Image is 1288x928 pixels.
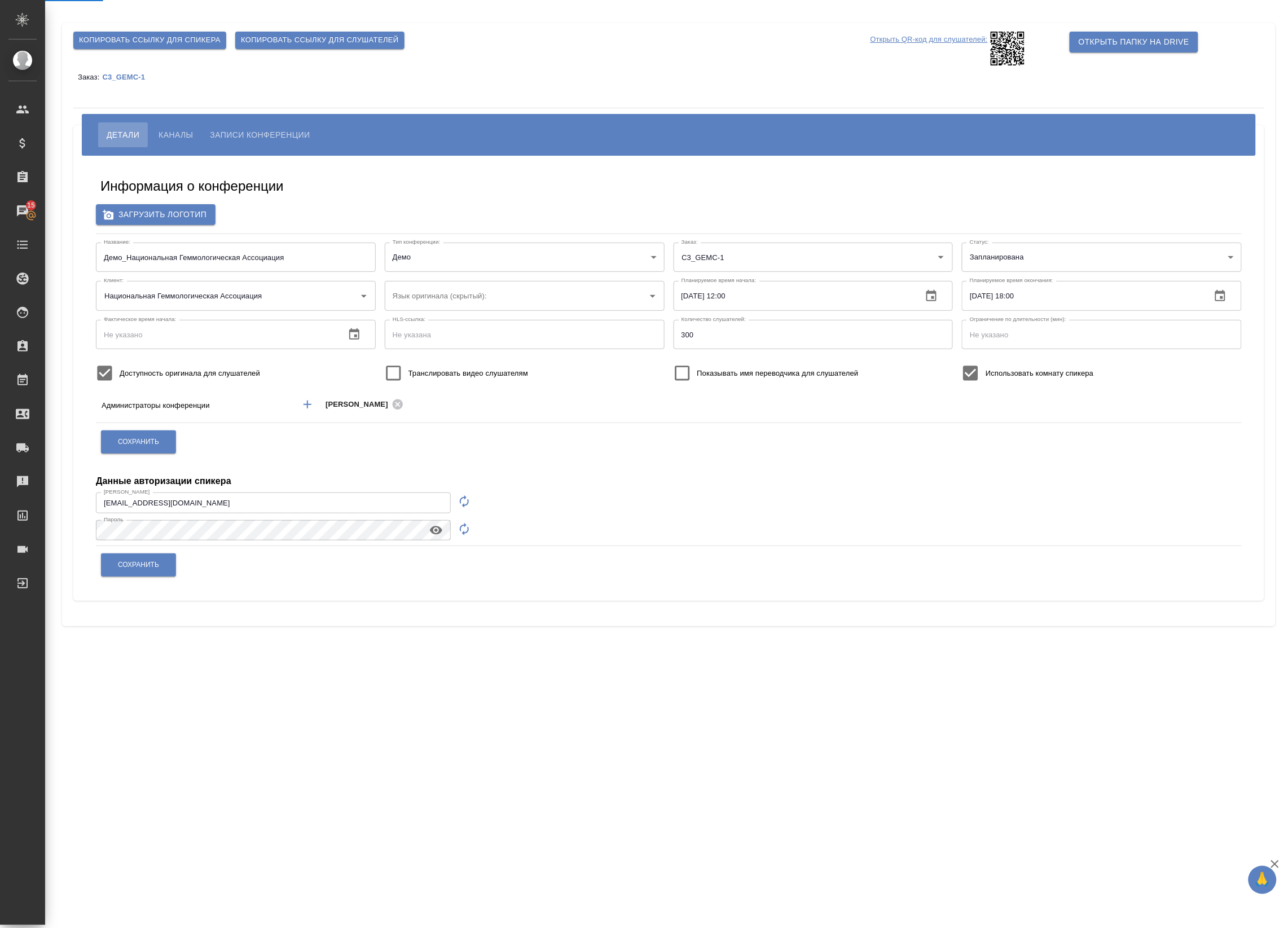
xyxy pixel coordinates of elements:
[962,320,1242,349] input: Не указано
[79,34,221,47] span: Копировать ссылку для спикера
[102,72,153,81] a: C3_GEMC-1
[96,474,231,488] h4: Данные авторизации спикера
[1249,866,1277,894] button: 🙏
[235,32,405,49] button: Копировать ссылку для слушателей
[101,553,176,577] button: Сохранить
[326,397,407,411] div: [PERSON_NAME]
[107,128,139,142] span: Детали
[697,368,859,379] span: Показывать имя переводчика для слушателей
[1079,35,1189,49] span: Открыть папку на Drive
[408,368,528,379] span: Транслировать видео слушателям
[933,249,949,265] button: Open
[385,243,665,272] div: Демо
[356,288,372,304] button: Open
[78,73,102,81] p: Заказ:
[674,320,953,349] input: Не указано
[120,368,260,379] span: Доступность оригинала для слушателей
[674,281,914,310] input: Не указано
[102,73,153,81] p: C3_GEMC-1
[871,32,988,65] p: Открыть QR-код для слушателей:
[1253,868,1272,892] span: 🙏
[96,320,336,349] input: Не указано
[986,368,1093,379] span: Использовать комнату спикера
[101,430,176,454] button: Сохранить
[73,32,226,49] button: Копировать ссылку для спикера
[962,281,1202,310] input: Не указано
[1070,32,1198,52] button: Открыть папку на Drive
[210,128,310,142] span: Записи конференции
[20,200,42,211] span: 15
[326,399,395,410] span: [PERSON_NAME]
[100,177,284,195] h5: Информация о конференции
[105,208,206,222] span: Загрузить логотип
[294,391,321,418] button: Добавить менеджера
[118,560,159,570] span: Сохранить
[962,243,1242,272] div: Запланирована
[118,437,159,447] span: Сохранить
[96,492,451,513] input: Не указано
[3,197,42,225] a: 15
[159,128,193,142] span: Каналы
[385,320,665,349] input: Не указана
[1135,403,1137,406] button: Open
[96,204,216,225] label: Загрузить логотип
[96,243,376,272] input: Не указан
[102,400,291,411] p: Администраторы конференции
[645,288,661,304] button: Open
[241,34,399,47] span: Копировать ссылку для слушателей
